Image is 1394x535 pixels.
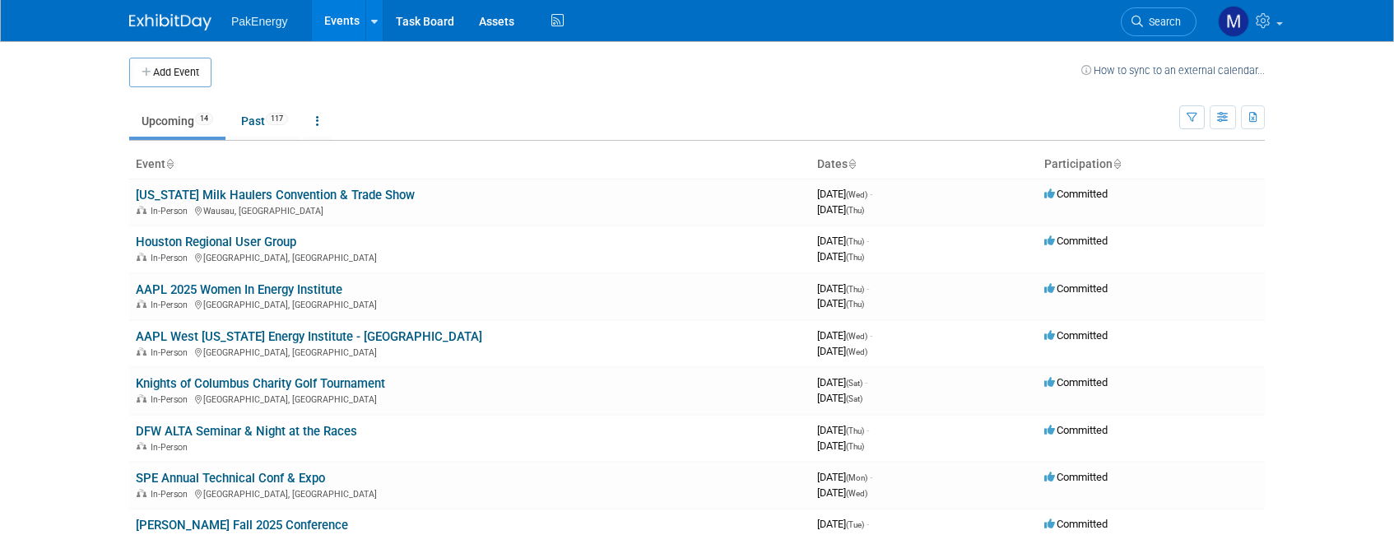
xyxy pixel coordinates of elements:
[151,347,193,358] span: In-Person
[1218,6,1249,37] img: Michael Hagenbrock
[136,471,325,486] a: SPE Annual Technical Conf & Expo
[1081,64,1265,77] a: How to sync to an external calendar...
[846,285,864,294] span: (Thu)
[136,486,804,500] div: [GEOGRAPHIC_DATA], [GEOGRAPHIC_DATA]
[136,282,342,297] a: AAPL 2025 Women In Energy Institute
[136,424,357,439] a: DFW ALTA Seminar & Night at the Races
[846,394,862,403] span: (Sat)
[817,282,869,295] span: [DATE]
[137,300,146,308] img: In-Person Event
[867,518,869,530] span: -
[817,235,869,247] span: [DATE]
[136,203,804,216] div: Wausau, [GEOGRAPHIC_DATA]
[129,151,811,179] th: Event
[846,379,862,388] span: (Sat)
[151,442,193,453] span: In-Person
[137,347,146,356] img: In-Person Event
[1044,282,1108,295] span: Committed
[846,426,864,435] span: (Thu)
[817,518,869,530] span: [DATE]
[151,300,193,310] span: In-Person
[846,347,867,356] span: (Wed)
[136,345,804,358] div: [GEOGRAPHIC_DATA], [GEOGRAPHIC_DATA]
[817,329,872,342] span: [DATE]
[136,518,348,533] a: [PERSON_NAME] Fall 2025 Conference
[129,14,211,30] img: ExhibitDay
[870,329,872,342] span: -
[846,332,867,341] span: (Wed)
[136,297,804,310] div: [GEOGRAPHIC_DATA], [GEOGRAPHIC_DATA]
[137,489,146,497] img: In-Person Event
[1113,157,1121,170] a: Sort by Participation Type
[229,105,300,137] a: Past117
[817,486,867,499] span: [DATE]
[817,297,864,309] span: [DATE]
[137,206,146,214] img: In-Person Event
[151,394,193,405] span: In-Person
[846,520,864,529] span: (Tue)
[817,392,862,404] span: [DATE]
[1044,471,1108,483] span: Committed
[165,157,174,170] a: Sort by Event Name
[817,203,864,216] span: [DATE]
[817,376,867,388] span: [DATE]
[817,440,864,452] span: [DATE]
[846,190,867,199] span: (Wed)
[846,442,864,451] span: (Thu)
[1044,235,1108,247] span: Committed
[865,376,867,388] span: -
[231,15,287,28] span: PakEnergy
[136,235,296,249] a: Houston Regional User Group
[151,206,193,216] span: In-Person
[846,253,864,262] span: (Thu)
[817,345,867,357] span: [DATE]
[136,188,415,202] a: [US_STATE] Milk Haulers Convention & Trade Show
[1044,188,1108,200] span: Committed
[846,489,867,498] span: (Wed)
[811,151,1038,179] th: Dates
[1038,151,1265,179] th: Participation
[867,282,869,295] span: -
[846,237,864,246] span: (Thu)
[129,105,225,137] a: Upcoming14
[136,250,804,263] div: [GEOGRAPHIC_DATA], [GEOGRAPHIC_DATA]
[867,424,869,436] span: -
[195,113,213,125] span: 14
[870,188,872,200] span: -
[1044,518,1108,530] span: Committed
[867,235,869,247] span: -
[1044,424,1108,436] span: Committed
[817,424,869,436] span: [DATE]
[870,471,872,483] span: -
[129,58,211,87] button: Add Event
[266,113,288,125] span: 117
[136,392,804,405] div: [GEOGRAPHIC_DATA], [GEOGRAPHIC_DATA]
[137,442,146,450] img: In-Person Event
[846,206,864,215] span: (Thu)
[136,329,482,344] a: AAPL West [US_STATE] Energy Institute - [GEOGRAPHIC_DATA]
[151,253,193,263] span: In-Person
[136,376,385,391] a: Knights of Columbus Charity Golf Tournament
[1143,16,1181,28] span: Search
[137,253,146,261] img: In-Person Event
[137,394,146,402] img: In-Person Event
[817,188,872,200] span: [DATE]
[1121,7,1197,36] a: Search
[846,300,864,309] span: (Thu)
[846,473,867,482] span: (Mon)
[848,157,856,170] a: Sort by Start Date
[817,250,864,263] span: [DATE]
[151,489,193,500] span: In-Person
[1044,376,1108,388] span: Committed
[1044,329,1108,342] span: Committed
[817,471,872,483] span: [DATE]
